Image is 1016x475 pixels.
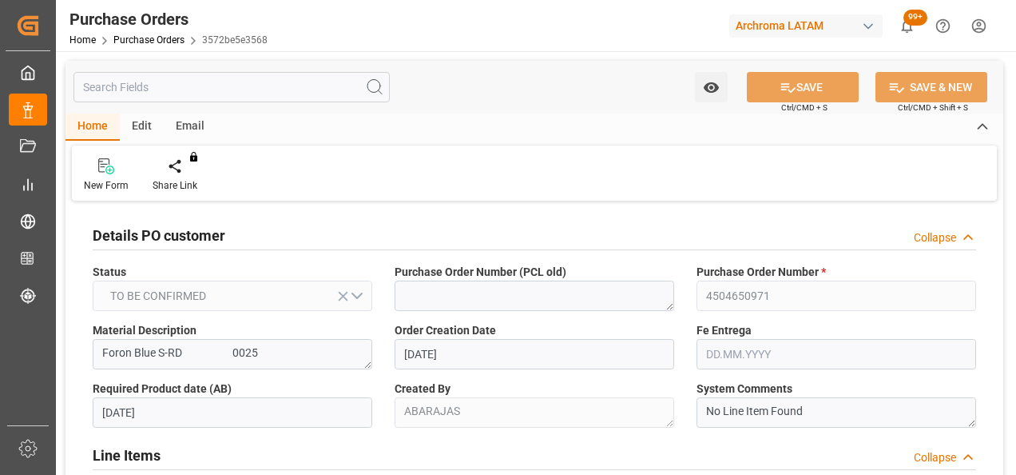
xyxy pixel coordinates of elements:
span: Status [93,264,126,281]
div: Archroma LATAM [729,14,883,38]
span: System Comments [697,381,792,397]
div: Home [65,114,120,141]
button: open menu [93,281,372,311]
button: show 100 new notifications [889,8,925,44]
input: DD.MM.YYYY [93,397,372,428]
button: SAVE [747,72,859,102]
textarea: No Line Item Found [697,397,976,428]
div: Purchase Orders [69,7,268,31]
div: Edit [120,114,164,141]
div: Collapse [914,449,956,466]
button: SAVE & NEW [875,72,987,102]
span: Ctrl/CMD + S [781,102,827,114]
div: Collapse [914,230,956,246]
button: Archroma LATAM [729,10,889,41]
input: DD.MM.YYYY [395,339,674,369]
a: Home [69,34,96,46]
h2: Details PO customer [93,225,225,246]
button: open menu [695,72,728,102]
textarea: ABARAJAS [395,397,674,428]
input: DD.MM.YYYY [697,339,976,369]
a: Purchase Orders [113,34,185,46]
span: Required Product date (AB) [93,381,232,397]
span: Order Creation Date [395,322,496,339]
span: TO BE CONFIRMED [102,288,214,305]
div: Email [164,114,216,141]
div: New Form [84,178,129,193]
span: Material Description [93,322,196,339]
span: Ctrl/CMD + Shift + S [898,102,968,114]
span: Purchase Order Number [697,264,826,281]
span: Fe Entrega [697,322,752,339]
button: Help Center [925,8,961,44]
span: 99+ [903,10,927,26]
input: Search Fields [73,72,390,102]
span: Created By [395,381,450,397]
textarea: Foron Blue S-RD 0025 [93,339,372,369]
span: Purchase Order Number (PCL old) [395,264,566,281]
h2: Line Items [93,445,161,466]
